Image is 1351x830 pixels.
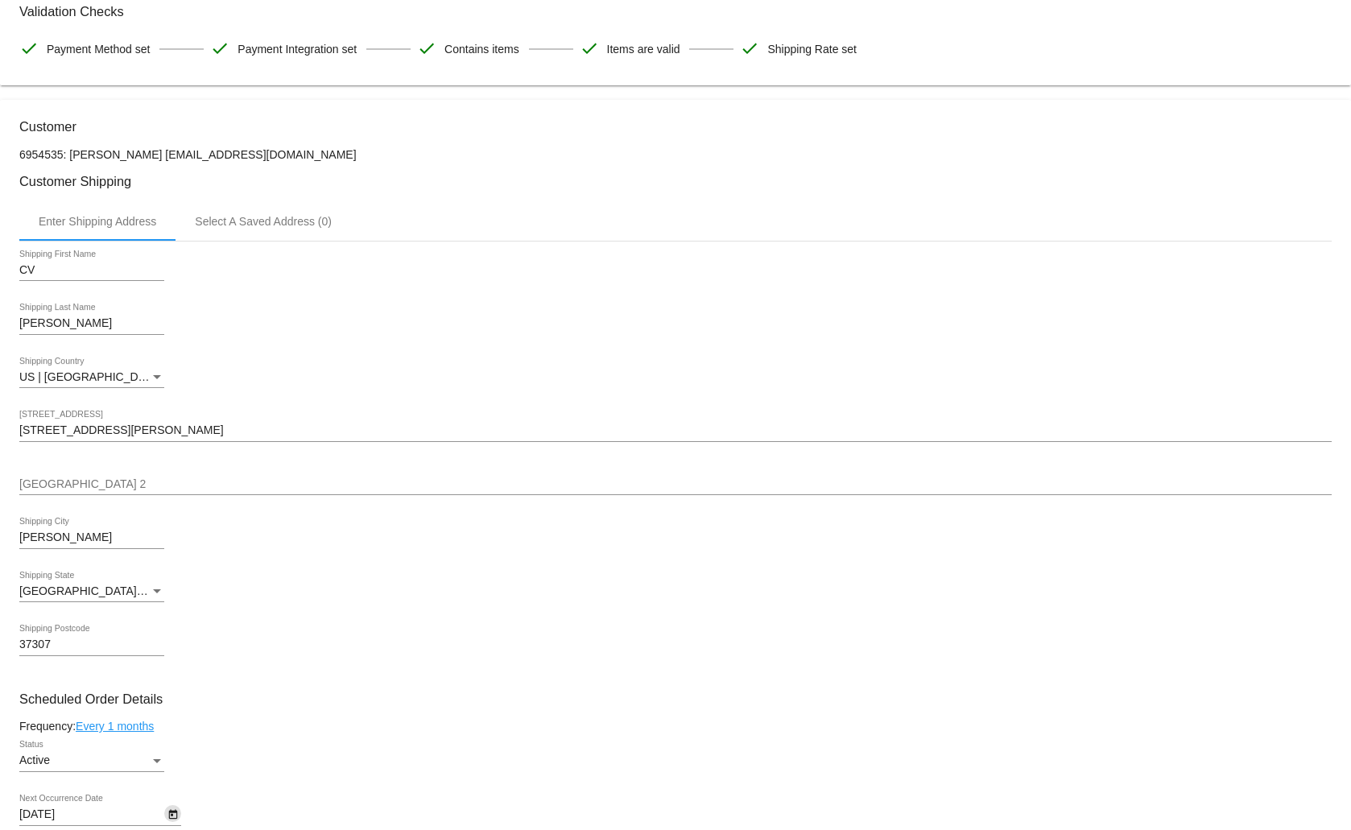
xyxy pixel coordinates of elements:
mat-icon: check [417,39,436,58]
div: Select A Saved Address (0) [195,215,332,228]
button: Open calendar [164,805,181,822]
span: Payment Method set [47,32,150,66]
input: Next Occurrence Date [19,808,164,821]
div: Enter Shipping Address [39,215,156,228]
input: Shipping Postcode [19,638,164,651]
mat-icon: check [740,39,759,58]
input: Shipping City [19,531,164,544]
input: Shipping Last Name [19,317,164,330]
a: Every 1 months [76,720,154,733]
span: US | [GEOGRAPHIC_DATA] [19,370,162,383]
mat-select: Status [19,754,164,767]
span: Shipping Rate set [767,32,857,66]
input: Shipping First Name [19,264,164,277]
span: Items are valid [607,32,680,66]
h3: Scheduled Order Details [19,692,1332,707]
div: Frequency: [19,720,1332,733]
p: 6954535: [PERSON_NAME] [EMAIL_ADDRESS][DOMAIN_NAME] [19,148,1332,161]
h3: Customer Shipping [19,174,1332,189]
span: Active [19,754,50,766]
mat-icon: check [19,39,39,58]
mat-icon: check [210,39,229,58]
input: Shipping Street 2 [19,478,1332,491]
h3: Customer [19,119,1332,134]
mat-select: Shipping Country [19,371,164,384]
input: Shipping Street 1 [19,424,1332,437]
mat-select: Shipping State [19,585,164,598]
span: Contains items [444,32,519,66]
span: Payment Integration set [238,32,357,66]
mat-icon: check [580,39,599,58]
h3: Validation Checks [19,4,1332,19]
span: [GEOGRAPHIC_DATA] | [US_STATE] [19,584,209,597]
